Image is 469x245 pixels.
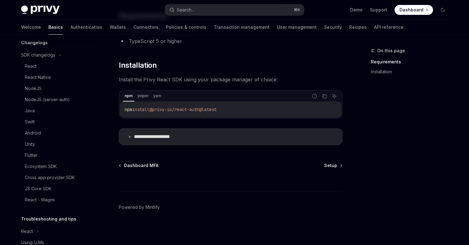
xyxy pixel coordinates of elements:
[277,20,317,35] a: User management
[136,92,150,100] div: pnpm
[133,20,159,35] a: Connectors
[123,92,135,100] div: npm
[16,139,96,150] a: Unity
[25,129,41,137] div: Android
[25,118,35,126] div: Swift
[16,94,96,105] a: NodeJS (server-auth)
[330,92,338,100] button: Ask AI
[371,57,453,67] a: Requirements
[25,74,51,81] div: React Native
[16,83,96,94] a: NodeJS
[48,20,63,35] a: Basics
[16,150,96,161] a: Flutter
[374,20,404,35] a: API reference
[124,162,159,169] span: Dashboard MFA
[125,107,132,112] span: npm
[349,20,367,35] a: Recipes
[400,7,423,13] span: Dashboard
[119,60,157,70] span: Installation
[16,105,96,116] a: Java
[25,140,35,148] div: Unity
[16,116,96,127] a: Swift
[16,72,96,83] a: React Native
[25,185,51,192] div: JS Core SDK
[119,162,159,169] a: Dashboard MFA
[310,92,319,100] button: Report incorrect code
[132,107,150,112] span: install
[16,161,96,172] a: Ecosystem SDK
[150,107,217,112] span: @privy-io/react-auth@latest
[21,20,41,35] a: Welcome
[320,92,328,100] button: Copy the contents from the code block
[16,183,96,194] a: JS Core SDK
[370,7,387,13] a: Support
[324,20,342,35] a: Security
[70,20,102,35] a: Authentication
[177,6,194,14] div: Search...
[324,162,337,169] span: Setup
[21,215,76,223] h5: Troubleshooting and tips
[166,20,206,35] a: Policies & controls
[16,61,96,72] a: React
[119,204,160,210] a: Powered by Mintlify
[438,5,448,15] button: Toggle dark mode
[25,152,38,159] div: Flutter
[25,107,35,114] div: Java
[21,228,33,235] div: React
[25,96,70,103] div: NodeJS (server-auth)
[16,127,96,139] a: Android
[395,5,433,15] a: Dashboard
[16,172,96,183] a: Cross app provider SDK
[165,4,304,15] button: Search...⌘K
[350,7,363,13] a: Demo
[21,51,55,59] div: SDK changelogs
[25,85,42,92] div: NodeJS
[119,37,342,45] li: TypeScript 5 or higher
[294,7,300,12] span: ⌘ K
[324,162,342,169] a: Setup
[377,47,405,54] span: On this page
[21,6,60,14] img: dark logo
[25,163,57,170] div: Ecosystem SDK
[119,75,342,84] span: Install the Privy React SDK using your package manager of choice:
[151,92,163,100] div: yarn
[25,174,75,181] div: Cross app provider SDK
[110,20,126,35] a: Wallets
[371,67,453,77] a: Installation
[16,194,96,205] a: React - Wagmi
[214,20,270,35] a: Transaction management
[25,196,55,204] div: React - Wagmi
[25,62,37,70] div: React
